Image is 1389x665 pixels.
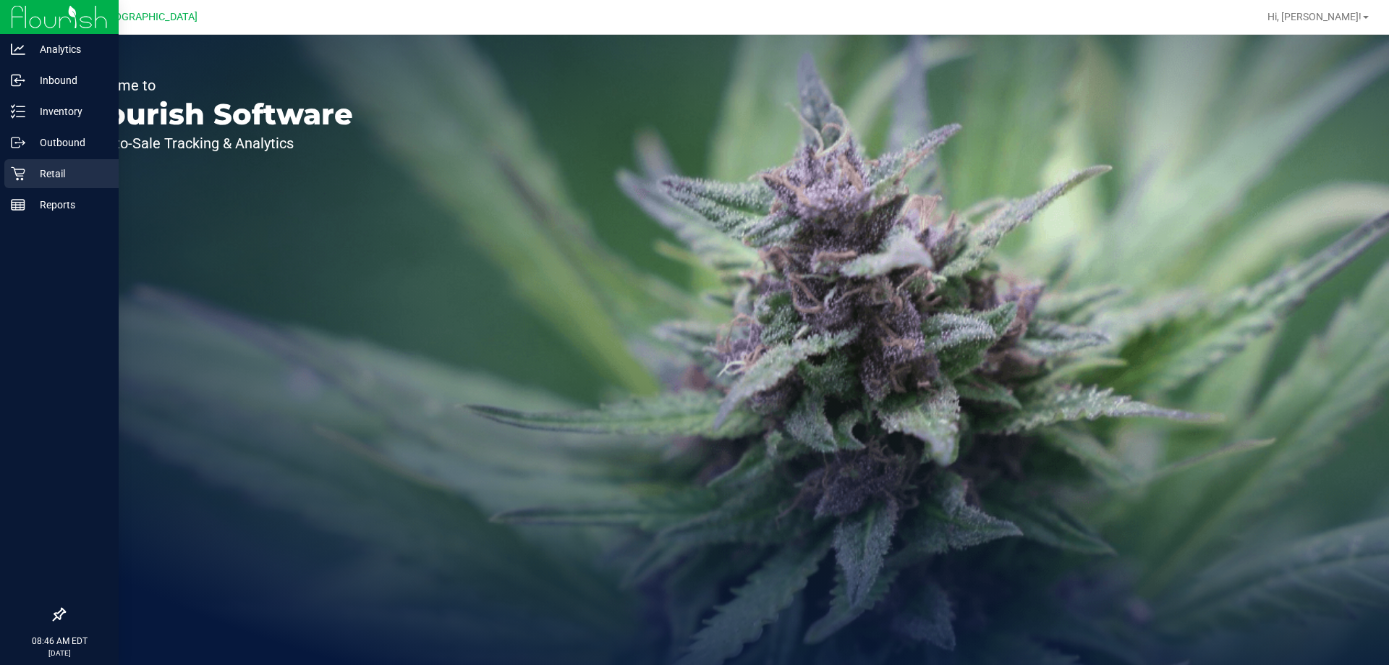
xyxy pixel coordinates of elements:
[25,41,112,58] p: Analytics
[98,11,197,23] span: [GEOGRAPHIC_DATA]
[25,196,112,213] p: Reports
[11,166,25,181] inline-svg: Retail
[7,648,112,658] p: [DATE]
[11,42,25,56] inline-svg: Analytics
[78,136,353,151] p: Seed-to-Sale Tracking & Analytics
[25,165,112,182] p: Retail
[78,100,353,129] p: Flourish Software
[11,104,25,119] inline-svg: Inventory
[1267,11,1362,22] span: Hi, [PERSON_NAME]!
[11,135,25,150] inline-svg: Outbound
[25,103,112,120] p: Inventory
[7,635,112,648] p: 08:46 AM EDT
[25,134,112,151] p: Outbound
[78,78,353,93] p: Welcome to
[11,73,25,88] inline-svg: Inbound
[11,198,25,212] inline-svg: Reports
[25,72,112,89] p: Inbound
